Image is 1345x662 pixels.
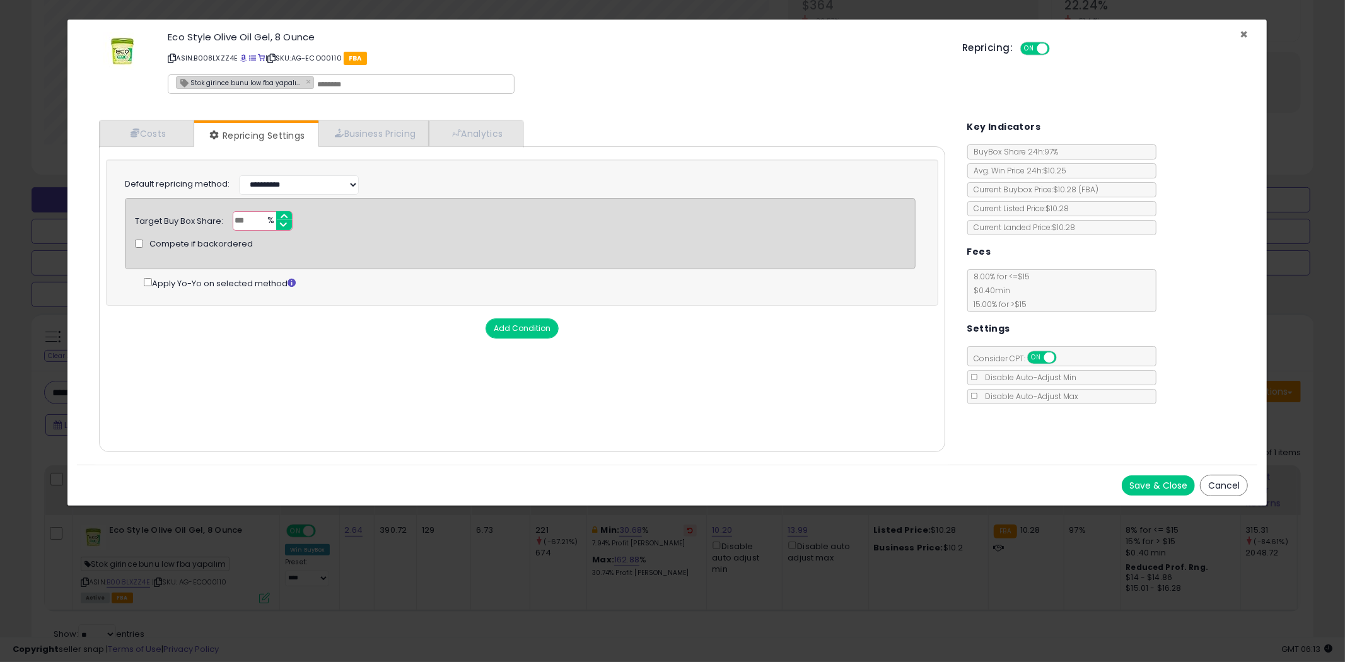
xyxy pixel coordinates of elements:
button: Cancel [1200,475,1248,496]
p: ASIN: B008LXZZ4E | SKU: AG-ECO00110 [168,48,943,68]
span: Disable Auto-Adjust Min [979,372,1077,383]
span: OFF [1048,44,1068,54]
span: BuyBox Share 24h: 97% [968,146,1059,157]
span: ( FBA ) [1079,184,1099,195]
a: Business Pricing [318,120,429,146]
span: % [260,212,280,231]
div: Apply Yo-Yo on selected method [144,276,916,289]
h5: Fees [967,244,991,260]
h5: Settings [967,321,1010,337]
span: Current Landed Price: $10.28 [968,222,1076,233]
h5: Repricing: [962,43,1013,53]
span: Avg. Win Price 24h: $10.25 [968,165,1067,176]
button: Add Condition [486,318,559,339]
span: 8.00 % for <= $15 [968,271,1030,310]
a: Costs [100,120,194,146]
span: FBA [344,52,367,65]
span: $10.28 [1054,184,1099,195]
button: Save & Close [1122,475,1195,496]
span: Stok girince bunu low fba yapalım [177,77,303,88]
span: Current Buybox Price: [968,184,1099,195]
a: BuyBox page [240,53,247,63]
h3: Eco Style Olive Oil Gel, 8 Ounce [168,32,943,42]
span: Disable Auto-Adjust Max [979,391,1079,402]
a: Analytics [429,120,522,146]
a: × [306,76,313,87]
span: Current Listed Price: $10.28 [968,203,1069,214]
span: ON [1022,44,1037,54]
span: OFF [1054,352,1074,363]
label: Default repricing method: [125,178,230,190]
span: Consider CPT: [968,353,1073,364]
h5: Key Indicators [967,119,1041,135]
span: ON [1028,352,1044,363]
span: $0.40 min [968,285,1011,296]
span: Compete if backordered [149,238,253,250]
a: All offer listings [249,53,256,63]
div: Target Buy Box Share: [135,211,223,228]
a: Repricing Settings [194,123,318,148]
span: 15.00 % for > $15 [968,299,1027,310]
a: Your listing only [258,53,265,63]
img: 41EOQbkCuXL._SL60_.jpg [103,32,141,70]
span: × [1240,25,1248,44]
